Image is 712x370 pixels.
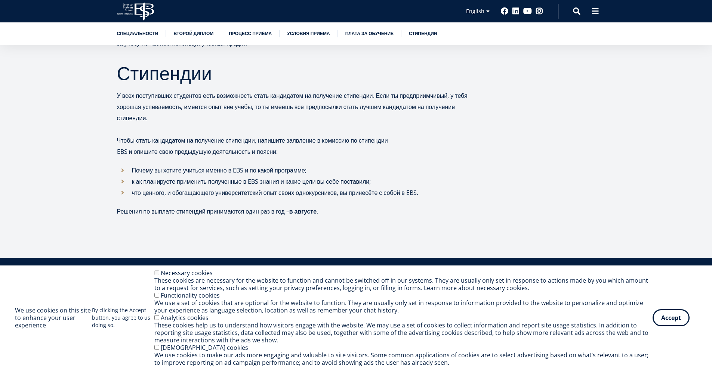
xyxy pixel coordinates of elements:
[154,351,653,366] div: We use cookies to make our ads more engaging and valuable to site visitors. Some common applicati...
[512,7,520,15] a: Linkedin
[117,135,472,157] p: Чтобы стать кандидатом на получение стипендии, напишите заявление в комиссию по стипендии EBS и о...
[653,309,690,326] button: Accept
[161,343,248,352] label: [DEMOGRAPHIC_DATA] cookies
[117,30,158,37] a: Специальности
[173,30,213,37] a: Второй диплом
[117,90,472,124] p: У всех поступивших студентов есть возможность стать кандидатом на получение стипендии. Если ты пр...
[345,30,394,37] a: Плата за обучение
[523,7,532,15] a: Youtube
[15,307,92,329] h2: We use cookies on this site to enhance your user experience
[287,30,330,37] a: Условия приёма
[117,187,472,198] li: что ценного, и обогащающего университетский опыт своих однокурсников, вы принесёте с собой в EBS.
[501,7,508,15] a: Facebook
[117,64,472,83] h2: Стипендии
[117,176,472,187] li: к ак планируете применить полученные в EBS знания и какие цели вы себе поставили;
[154,277,653,292] div: These cookies are necessary for the website to function and cannot be switched off in our systems...
[161,314,209,322] label: Analytics cookies
[161,291,220,299] label: Functionality cookies
[229,30,272,37] a: Процесс приёма
[154,299,653,314] div: We use a set of cookies that are optional for the website to function. They are usually only set ...
[536,7,543,15] a: Instagram
[154,321,653,344] div: These cookies help us to understand how visitors engage with the website. We may use a set of coo...
[289,207,317,215] strong: в августе
[92,307,154,329] p: By clicking the Accept button, you agree to us doing so.
[117,206,472,228] p: Решения по выплате стипендий принимаются один раз в год – .
[409,30,437,37] a: Стипендии
[161,269,213,277] label: Necessary cookies
[117,165,472,176] li: Почему вы хотите учиться именно в EBS и по какой программе;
